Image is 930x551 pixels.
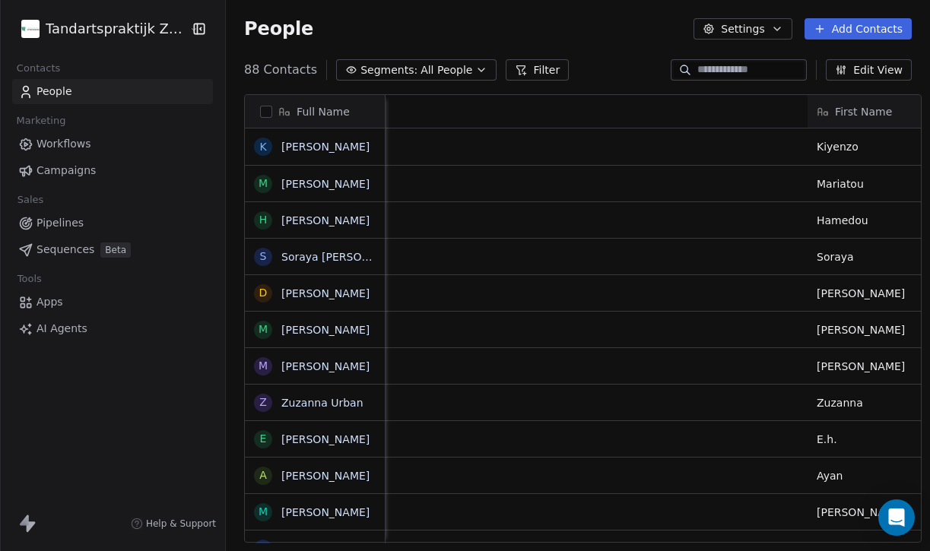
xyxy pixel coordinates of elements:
[244,17,313,40] span: People
[281,178,370,190] a: [PERSON_NAME]
[259,394,267,410] div: Z
[12,79,213,104] a: People
[281,506,370,518] a: [PERSON_NAME]
[826,59,912,81] button: Edit View
[259,176,268,192] div: M
[10,57,67,80] span: Contacts
[281,251,522,263] a: Soraya [PERSON_NAME][GEOGRAPHIC_DATA]
[12,131,213,157] a: Workflows
[260,431,267,447] div: E
[281,141,370,153] a: [PERSON_NAME]
[46,19,186,39] span: Tandartspraktijk Zijdelwaard
[259,321,268,337] div: M
[12,237,213,262] a: SequencesBeta
[835,104,892,119] span: First Name
[506,59,569,81] button: Filter
[421,62,472,78] span: All People
[12,158,213,183] a: Campaigns
[146,518,216,530] span: Help & Support
[281,397,363,409] a: Zuzanna Urban
[281,433,370,445] a: [PERSON_NAME]
[37,84,72,100] span: People
[131,518,216,530] a: Help & Support
[360,62,417,78] span: Segments:
[259,504,268,520] div: M
[281,287,370,299] a: [PERSON_NAME]
[11,268,48,290] span: Tools
[281,470,370,482] a: [PERSON_NAME]
[694,18,792,40] button: Settings
[37,163,96,179] span: Campaigns
[260,139,267,155] div: K
[244,61,317,79] span: 88 Contacts
[10,109,72,132] span: Marketing
[281,324,370,336] a: [PERSON_NAME]
[37,321,87,337] span: AI Agents
[260,249,267,264] div: S
[12,316,213,341] a: AI Agents
[259,467,267,483] div: A
[259,212,268,228] div: H
[18,16,178,42] button: Tandartspraktijk Zijdelwaard
[245,128,386,543] div: grid
[878,499,915,536] div: Open Intercom Messenger
[37,215,84,231] span: Pipelines
[281,214,370,226] a: [PERSON_NAME]
[37,294,63,310] span: Apps
[21,20,40,38] img: cropped-Favicon-Zijdelwaard.webp
[37,242,94,258] span: Sequences
[11,188,50,211] span: Sales
[297,104,350,119] span: Full Name
[281,360,370,372] a: [PERSON_NAME]
[12,290,213,315] a: Apps
[805,18,912,40] button: Add Contacts
[12,211,213,236] a: Pipelines
[100,242,131,258] span: Beta
[259,285,268,301] div: D
[37,136,91,152] span: Workflows
[245,95,385,128] div: Full Name
[259,358,268,374] div: M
